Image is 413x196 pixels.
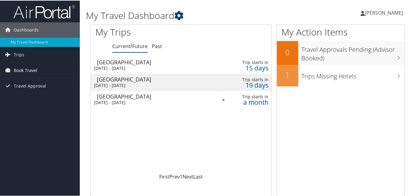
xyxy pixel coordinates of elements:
[86,9,301,21] h1: My Travel Dashboard
[193,173,203,179] a: Last
[112,42,148,49] a: Current/Future
[95,25,191,38] h1: My Trips
[183,173,193,179] a: Next
[301,68,404,80] h3: Trips Missing Hotels
[14,78,46,93] span: Travel Approval
[230,93,268,99] div: Trip starts in
[277,47,298,57] h2: 0
[97,93,211,99] div: [GEOGRAPHIC_DATA]
[152,42,162,49] a: Past
[94,99,208,105] div: [DATE] - [DATE]
[361,3,409,21] a: [PERSON_NAME]
[222,98,224,100] img: alert-flat-solid-info.png
[94,65,208,70] div: [DATE] - [DATE]
[230,82,268,87] div: 19 days
[94,82,208,88] div: [DATE] - [DATE]
[277,64,404,86] a: 1Trips Missing Hotels
[277,69,298,79] h2: 1
[230,65,268,70] div: 15 days
[14,4,75,18] img: airportal-logo.png
[277,40,404,64] a: 0Travel Approvals Pending (Advisor Booked)
[230,76,268,82] div: Trip starts in
[277,25,404,38] h1: My Action Items
[365,9,403,16] span: [PERSON_NAME]
[301,42,404,62] h3: Travel Approvals Pending (Advisor Booked)
[14,22,39,37] span: Dashboards
[97,59,211,64] div: [GEOGRAPHIC_DATA]
[159,173,169,179] a: First
[14,62,37,77] span: Book Travel
[230,99,268,104] div: a month
[14,47,24,62] span: Trips
[169,173,180,179] a: Prev
[97,76,211,81] div: [GEOGRAPHIC_DATA]
[180,173,183,179] a: 1
[230,59,268,65] div: Trip starts in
